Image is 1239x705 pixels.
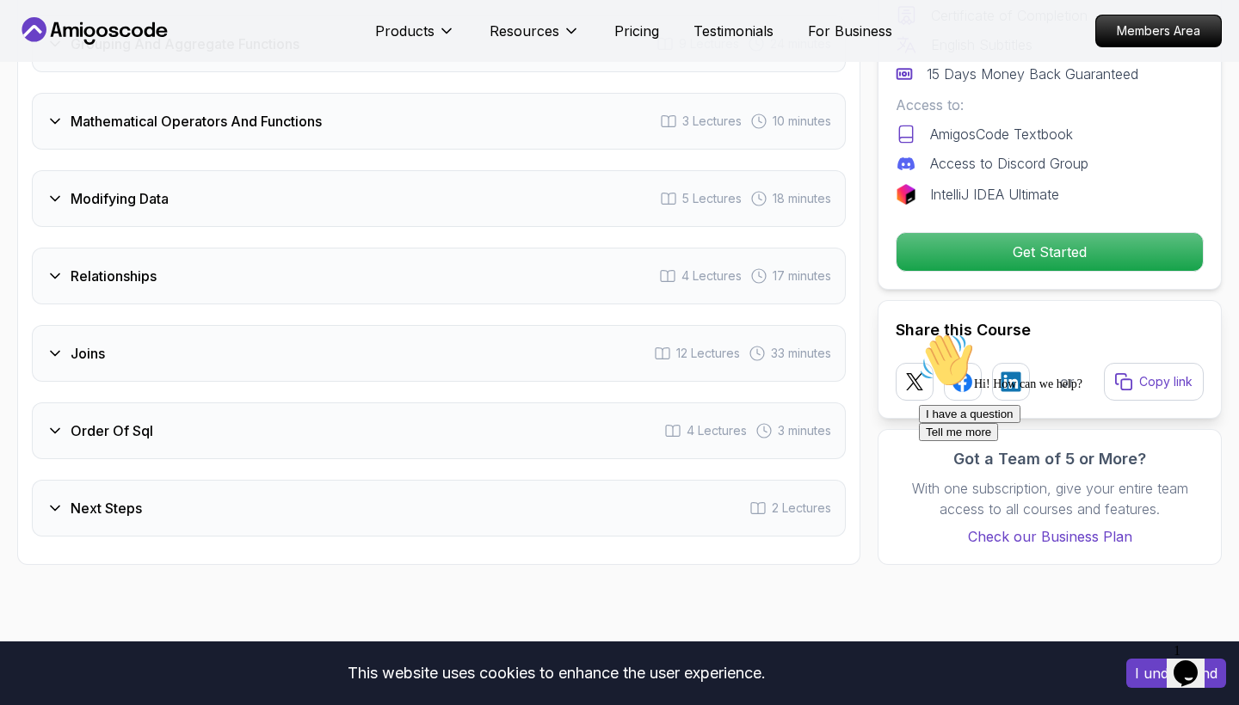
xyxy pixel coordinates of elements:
h3: Joins [71,343,105,364]
button: Order Of Sql4 Lectures 3 minutes [32,402,846,459]
button: Get Started [896,232,1204,272]
button: Joins12 Lectures 33 minutes [32,325,846,382]
span: 18 minutes [773,190,831,207]
img: jetbrains logo [896,184,916,205]
a: Check our Business Plan [896,526,1204,547]
a: For Business [808,21,892,41]
h3: Order Of Sql [71,420,153,441]
h3: Mathematical Operators And Functions [71,111,322,132]
button: Modifying Data5 Lectures 18 minutes [32,170,846,227]
span: 12 Lectures [676,345,740,362]
h3: Modifying Data [71,188,169,209]
div: This website uses cookies to enhance the user experience. [13,654,1100,692]
p: AmigosCode Textbook [930,124,1073,144]
span: 2 Lectures [772,500,831,517]
button: Accept cookies [1126,659,1226,688]
span: 10 minutes [773,113,831,130]
span: 3 Lectures [682,113,742,130]
span: 17 minutes [773,267,831,285]
span: 5 Lectures [682,190,742,207]
p: Access to: [896,95,1204,115]
a: Members Area [1095,15,1222,47]
button: Next Steps2 Lectures [32,480,846,536]
div: 👋Hi! How can we help?I have a questionTell me more [7,7,317,115]
button: Relationships4 Lectures 17 minutes [32,248,846,304]
p: Members Area [1096,15,1221,46]
button: Mathematical Operators And Functions3 Lectures 10 minutes [32,93,846,150]
h3: Next Steps [71,498,142,518]
button: Products [375,21,455,55]
button: I have a question [7,79,108,97]
h3: Got a Team of 5 or More? [896,447,1204,471]
h2: Share this Course [896,318,1204,342]
p: 15 Days Money Back Guaranteed [927,64,1138,84]
p: IntelliJ IDEA Ultimate [930,184,1059,205]
span: 33 minutes [771,345,831,362]
iframe: chat widget [912,326,1222,628]
img: :wave: [7,7,62,62]
span: 4 Lectures [681,267,742,285]
span: Hi! How can we help? [7,52,170,64]
p: Get Started [897,233,1203,271]
span: 3 minutes [778,422,831,439]
p: Access to Discord Group [930,153,1088,174]
button: Resources [490,21,580,55]
a: Testimonials [693,21,774,41]
p: With one subscription, give your entire team access to all courses and features. [896,478,1204,519]
h3: Relationships [71,266,157,286]
p: Resources [490,21,559,41]
p: Products [375,21,435,41]
a: Pricing [614,21,659,41]
span: 4 Lectures [687,422,747,439]
iframe: chat widget [1167,636,1222,688]
button: Tell me more [7,97,86,115]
